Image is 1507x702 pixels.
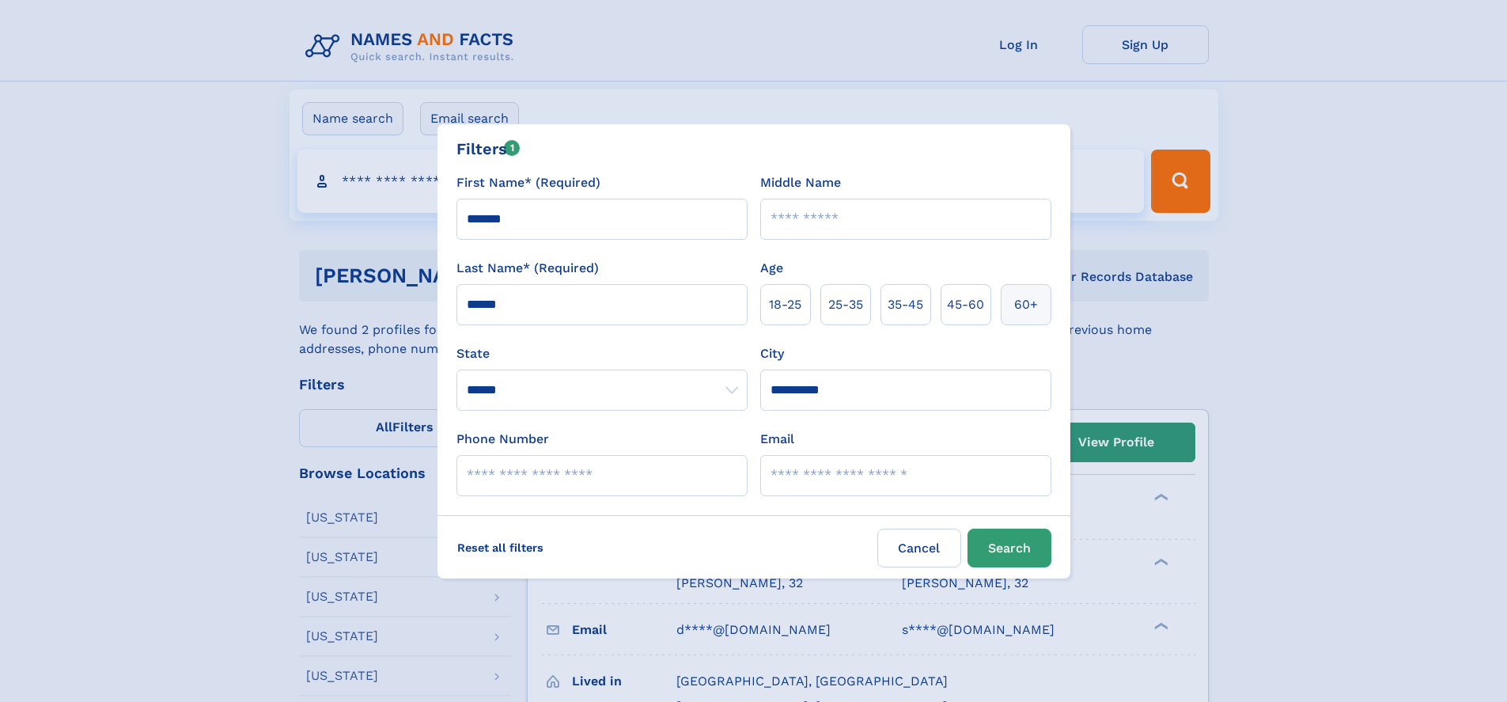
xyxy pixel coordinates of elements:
label: Age [760,259,783,278]
span: 18‑25 [769,295,801,314]
label: Reset all filters [447,529,554,567]
button: Search [967,529,1051,567]
label: City [760,344,784,363]
span: 45‑60 [947,295,984,314]
span: 35‑45 [888,295,923,314]
label: Last Name* (Required) [456,259,599,278]
label: Cancel [877,529,961,567]
label: First Name* (Required) [456,173,600,192]
label: Email [760,430,794,449]
label: Middle Name [760,173,841,192]
label: State [456,344,748,363]
span: 25‑35 [828,295,863,314]
span: 60+ [1014,295,1038,314]
div: Filters [456,137,521,161]
label: Phone Number [456,430,549,449]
